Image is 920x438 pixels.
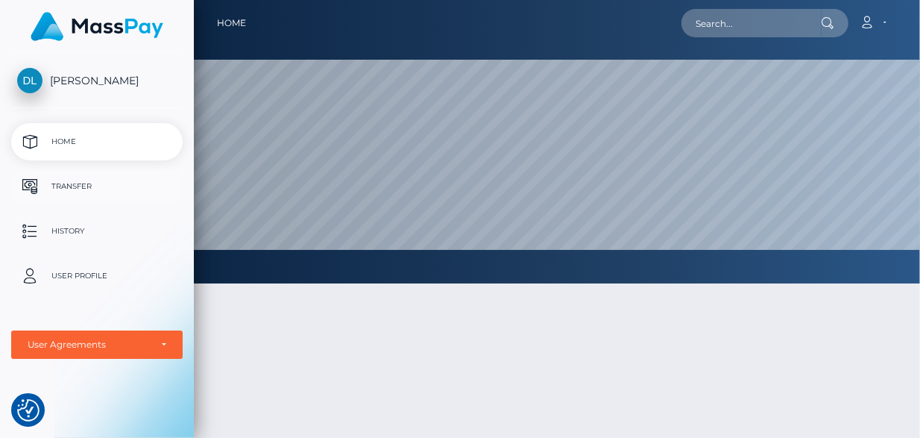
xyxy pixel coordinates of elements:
button: Consent Preferences [17,399,40,422]
p: Transfer [17,175,177,198]
a: Home [217,7,246,39]
a: History [11,213,183,250]
div: User Agreements [28,339,150,351]
a: User Profile [11,257,183,295]
span: [PERSON_NAME] [11,74,183,87]
input: Search... [681,9,822,37]
img: Revisit consent button [17,399,40,422]
button: User Agreements [11,331,183,359]
img: MassPay [31,12,163,41]
a: Transfer [11,168,183,205]
p: History [17,220,177,243]
p: User Profile [17,265,177,287]
a: Home [11,123,183,160]
p: Home [17,131,177,153]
